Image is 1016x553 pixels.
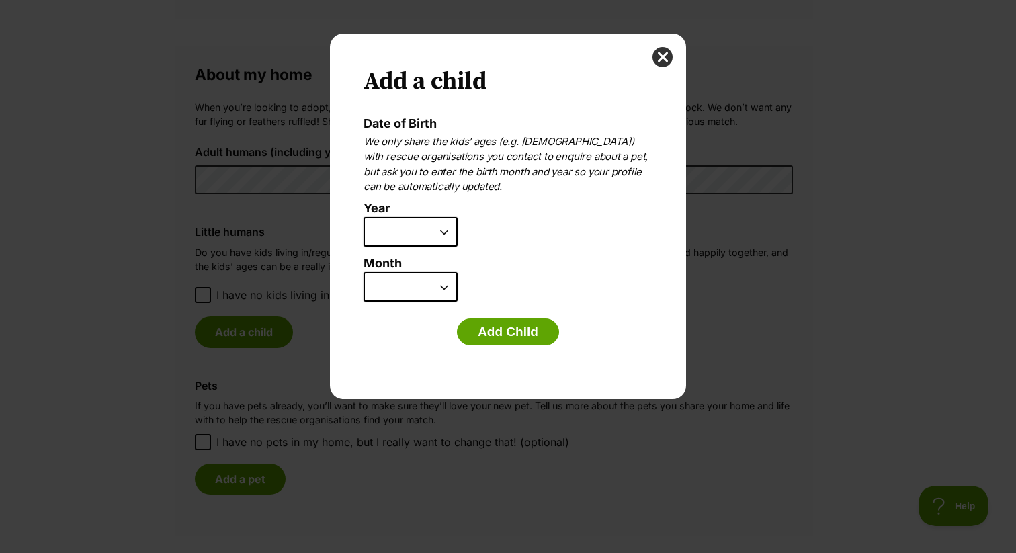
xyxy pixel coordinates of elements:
label: Year [364,202,646,216]
button: close [652,47,673,67]
p: We only share the kids’ ages (e.g. [DEMOGRAPHIC_DATA]) with rescue organisations you contact to e... [364,134,652,195]
button: Add Child [457,318,559,345]
label: Month [364,257,652,271]
h2: Add a child [364,67,652,97]
label: Date of Birth [364,116,437,130]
